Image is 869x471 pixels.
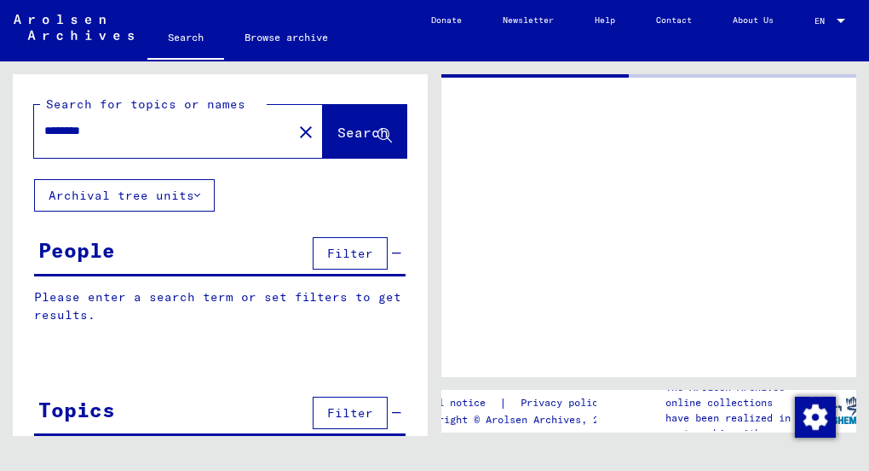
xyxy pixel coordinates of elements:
[296,122,316,142] mat-icon: close
[327,246,373,261] span: Filter
[327,405,373,421] span: Filter
[795,397,836,438] img: Change consent
[313,237,388,270] button: Filter
[224,17,348,58] a: Browse archive
[46,96,245,112] mat-label: Search for topics or names
[38,235,115,265] div: People
[34,179,215,212] button: Archival tree units
[414,394,499,412] a: Legal notice
[323,105,406,158] button: Search
[147,17,224,61] a: Search
[665,410,804,441] p: have been realized in partnership with
[414,394,624,412] div: |
[814,16,833,26] span: EN
[289,114,323,148] button: Clear
[414,412,624,427] p: Copyright © Arolsen Archives, 2021
[665,380,804,410] p: The Arolsen Archives online collections
[313,397,388,429] button: Filter
[794,396,835,437] div: Change consent
[34,288,406,324] p: Please enter a search term or set filters to get results.
[14,15,134,40] img: Arolsen_neg.svg
[507,394,624,412] a: Privacy policy
[38,394,115,425] div: Topics
[337,124,388,141] span: Search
